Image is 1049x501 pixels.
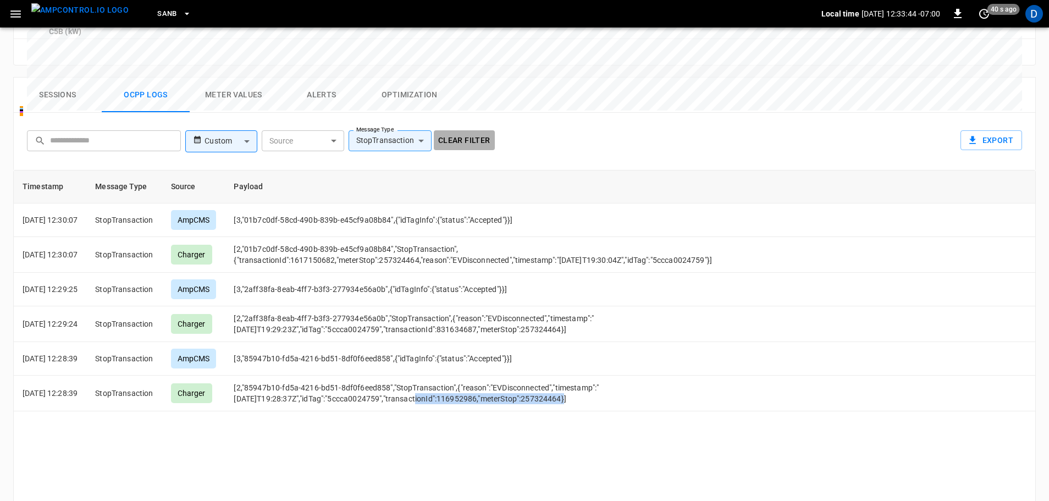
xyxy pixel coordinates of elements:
td: StopTransaction [86,273,162,306]
th: Source [162,170,225,203]
td: [2,"2aff38fa-8eab-4ff7-b3f3-277934e56a0b","StopTransaction",{"reason":"EVDisconnected","timestamp... [225,306,728,342]
button: Ocpp logs [102,78,190,113]
td: [3,"85947b10-fd5a-4216-bd51-8df0f6eed858",{"idTagInfo":{"status":"Accepted"}}] [225,342,728,376]
p: [DATE] 12:30:07 [23,214,78,225]
button: Alerts [278,78,366,113]
button: Clear filter [434,130,495,151]
button: Export [960,130,1022,151]
span: 40 s ago [987,4,1020,15]
p: [DATE] 12:28:39 [23,388,78,399]
button: Meter Values [190,78,278,113]
img: ampcontrol.io logo [31,3,129,17]
th: Payload [225,170,728,203]
p: [DATE] 12:29:24 [23,318,78,329]
div: StopTransaction [349,130,432,151]
div: Charger [171,383,212,403]
div: profile-icon [1025,5,1043,23]
p: [DATE] 12:30:07 [23,249,78,260]
button: Sessions [14,78,102,113]
p: [DATE] 12:33:44 -07:00 [862,8,940,19]
div: Charger [171,314,212,334]
button: Optimization [366,78,454,113]
td: [2,"85947b10-fd5a-4216-bd51-8df0f6eed858","StopTransaction",{"reason":"EVDisconnected","timestamp... [225,376,728,411]
span: SanB [157,8,177,20]
p: [DATE] 12:29:25 [23,284,78,295]
td: StopTransaction [86,306,162,342]
th: Message Type [86,170,162,203]
td: StopTransaction [86,376,162,411]
td: StopTransaction [86,342,162,376]
p: Local time [821,8,859,19]
button: set refresh interval [975,5,993,23]
label: Message Type [356,125,394,134]
td: [3,"2aff38fa-8eab-4ff7-b3f3-277934e56a0b",{"idTagInfo":{"status":"Accepted"}}] [225,273,728,306]
div: Custom [205,131,257,152]
button: SanB [153,3,196,25]
p: [DATE] 12:28:39 [23,353,78,364]
table: opcc-messages-table [14,170,1035,411]
div: AmpCMS [171,349,217,368]
th: Timestamp [14,170,86,203]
